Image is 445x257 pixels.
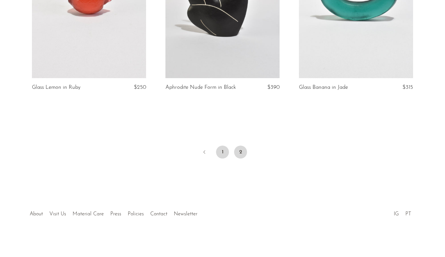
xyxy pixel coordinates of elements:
[49,211,66,217] a: Visit Us
[26,206,201,219] ul: Quick links
[128,211,144,217] a: Policies
[32,85,81,90] a: Glass Lemon in Ruby
[234,146,247,159] span: 2
[165,85,236,90] a: Aphrodite Nude Form in Black
[216,146,229,159] a: 1
[299,85,348,90] a: Glass Banana in Jade
[405,211,411,217] a: PT
[110,211,121,217] a: Press
[73,211,104,217] a: Material Care
[150,211,167,217] a: Contact
[30,211,43,217] a: About
[134,85,146,90] span: $250
[394,211,399,217] a: IG
[391,206,414,219] ul: Social Medias
[198,146,211,160] a: Previous
[402,85,413,90] span: $315
[267,85,280,90] span: $390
